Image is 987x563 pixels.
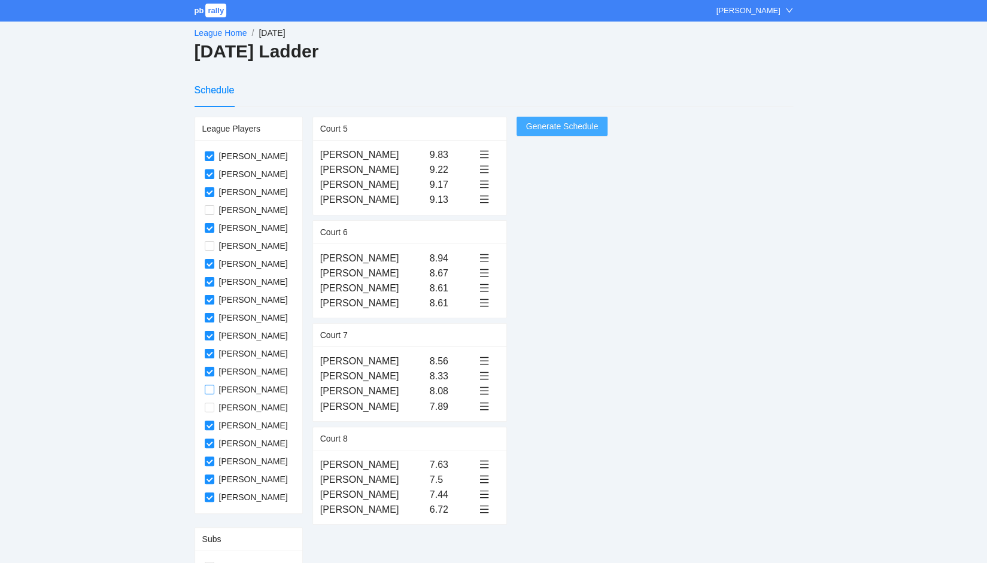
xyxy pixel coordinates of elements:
[214,437,293,450] span: [PERSON_NAME]
[214,491,293,504] span: [PERSON_NAME]
[320,427,499,450] div: Court 8
[526,120,599,133] span: Generate Schedule
[320,251,425,266] div: [PERSON_NAME]
[320,296,425,311] div: [PERSON_NAME]
[214,185,293,199] span: [PERSON_NAME]
[479,504,489,514] span: menu
[214,329,293,342] span: [PERSON_NAME]
[479,150,489,159] span: menu
[716,5,781,17] div: [PERSON_NAME]
[214,168,293,181] span: [PERSON_NAME]
[214,275,293,288] span: [PERSON_NAME]
[320,162,425,177] div: [PERSON_NAME]
[430,457,475,472] div: 7.63
[320,354,425,369] div: [PERSON_NAME]
[479,489,489,499] span: menu
[214,293,293,306] span: [PERSON_NAME]
[214,419,293,432] span: [PERSON_NAME]
[320,472,425,487] div: [PERSON_NAME]
[259,28,285,38] span: [DATE]
[214,221,293,235] span: [PERSON_NAME]
[195,83,235,98] div: Schedule
[214,455,293,468] span: [PERSON_NAME]
[785,7,793,14] span: down
[479,179,489,189] span: menu
[430,251,475,266] div: 8.94
[320,266,425,281] div: [PERSON_NAME]
[430,266,475,281] div: 8.67
[214,401,293,414] span: [PERSON_NAME]
[479,165,489,174] span: menu
[202,117,295,140] div: League Players
[479,401,489,411] span: menu
[320,399,425,414] div: [PERSON_NAME]
[430,354,475,369] div: 8.56
[320,221,499,244] div: Court 6
[214,150,293,163] span: [PERSON_NAME]
[320,457,425,472] div: [PERSON_NAME]
[430,487,475,502] div: 7.44
[479,298,489,308] span: menu
[214,311,293,324] span: [PERSON_NAME]
[320,281,425,296] div: [PERSON_NAME]
[430,399,475,414] div: 7.89
[205,4,226,17] span: rally
[214,473,293,486] span: [PERSON_NAME]
[430,162,475,177] div: 9.22
[430,369,475,384] div: 8.33
[430,296,475,311] div: 8.61
[214,203,293,217] span: [PERSON_NAME]
[517,117,608,136] button: Generate Schedule
[251,28,254,38] span: /
[320,324,499,346] div: Court 7
[479,371,489,381] span: menu
[214,347,293,360] span: [PERSON_NAME]
[479,386,489,395] span: menu
[320,502,425,517] div: [PERSON_NAME]
[195,6,229,15] a: pbrally
[214,365,293,378] span: [PERSON_NAME]
[430,472,475,487] div: 7.5
[479,283,489,293] span: menu
[479,459,489,469] span: menu
[479,194,489,204] span: menu
[195,6,204,15] span: pb
[320,369,425,384] div: [PERSON_NAME]
[479,268,489,278] span: menu
[479,356,489,366] span: menu
[202,528,295,550] div: Subs
[320,487,425,502] div: [PERSON_NAME]
[214,383,293,396] span: [PERSON_NAME]
[430,502,475,517] div: 6.72
[214,257,293,270] span: [PERSON_NAME]
[479,253,489,263] span: menu
[195,39,793,64] h2: [DATE] Ladder
[320,147,425,162] div: [PERSON_NAME]
[320,117,499,140] div: Court 5
[430,384,475,398] div: 8.08
[214,239,293,252] span: [PERSON_NAME]
[320,192,425,207] div: [PERSON_NAME]
[430,177,475,192] div: 9.17
[479,474,489,484] span: menu
[430,147,475,162] div: 9.83
[195,28,247,38] a: League Home
[430,281,475,296] div: 8.61
[320,384,425,398] div: [PERSON_NAME]
[430,192,475,207] div: 9.13
[320,177,425,192] div: [PERSON_NAME]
